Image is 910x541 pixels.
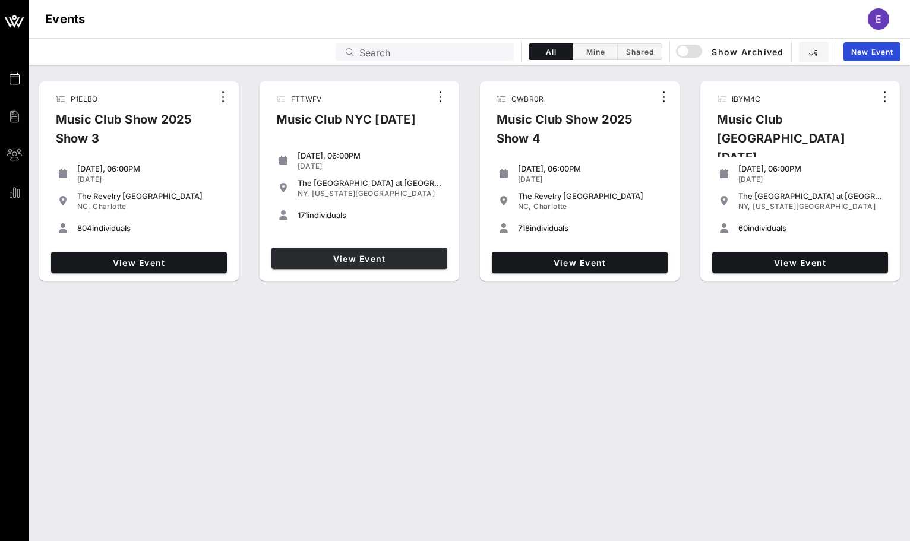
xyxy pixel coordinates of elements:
button: Show Archived [677,41,784,62]
div: [DATE], 06:00PM [518,164,663,173]
span: IBYM4C [732,94,761,103]
button: Mine [573,43,618,60]
span: NC, [77,202,91,211]
span: FTTWFV [291,94,322,103]
span: View Event [56,258,222,268]
span: Show Archived [678,45,783,59]
div: individuals [77,223,222,233]
div: Music Club [GEOGRAPHIC_DATA] [DATE] [707,110,875,176]
div: The [GEOGRAPHIC_DATA] at [GEOGRAPHIC_DATA] [298,178,443,188]
a: New Event [843,42,900,61]
span: View Event [717,258,883,268]
div: individuals [738,223,883,233]
span: View Event [497,258,663,268]
a: View Event [712,252,888,273]
div: Music Club Show 2025 Show 4 [487,110,655,157]
div: E [868,8,889,30]
span: [US_STATE][GEOGRAPHIC_DATA] [312,189,435,198]
span: [US_STATE][GEOGRAPHIC_DATA] [753,202,876,211]
div: individuals [298,210,443,220]
div: individuals [518,223,663,233]
a: View Event [271,248,447,269]
span: Mine [580,48,610,56]
span: View Event [276,254,443,264]
span: CWBR0R [511,94,544,103]
div: The [GEOGRAPHIC_DATA] at [GEOGRAPHIC_DATA] [738,191,883,201]
a: View Event [51,252,227,273]
div: [DATE], 06:00PM [298,151,443,160]
div: [DATE] [518,175,663,184]
div: [DATE] [298,162,443,171]
span: NC, [518,202,532,211]
span: Charlotte [93,202,127,211]
div: Music Club NYC [DATE] [267,110,425,138]
span: 171 [298,210,308,220]
a: View Event [492,252,668,273]
span: 804 [77,223,92,233]
button: Shared [618,43,662,60]
div: The Revelry [GEOGRAPHIC_DATA] [77,191,222,201]
div: [DATE], 06:00PM [77,164,222,173]
div: Music Club Show 2025 Show 3 [46,110,213,157]
span: NY, [298,189,310,198]
span: 718 [518,223,530,233]
span: 60 [738,223,748,233]
span: NY, [738,202,751,211]
span: E [876,13,881,25]
div: [DATE] [77,175,222,184]
div: The Revelry [GEOGRAPHIC_DATA] [518,191,663,201]
span: P1ELBO [71,94,98,103]
span: Charlotte [533,202,567,211]
div: [DATE], 06:00PM [738,164,883,173]
h1: Events [45,10,86,29]
span: All [536,48,565,56]
div: [DATE] [738,175,883,184]
span: Shared [625,48,655,56]
span: New Event [851,48,893,56]
button: All [529,43,573,60]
